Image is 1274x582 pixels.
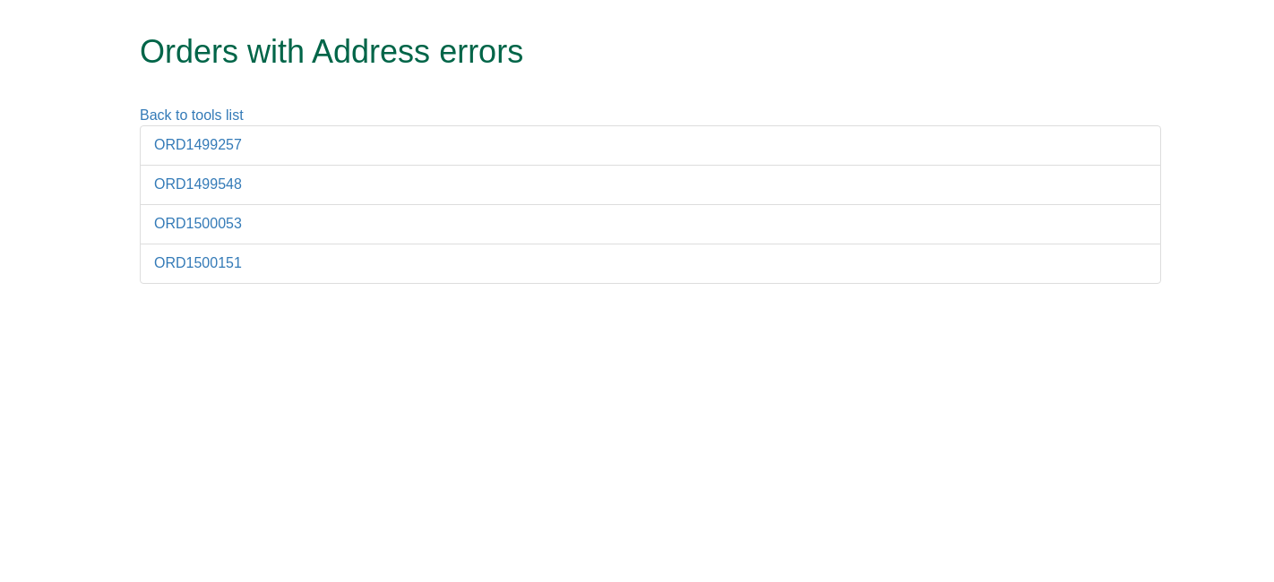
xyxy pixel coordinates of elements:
a: Back to tools list [140,107,244,123]
a: ORD1500151 [154,255,242,270]
a: ORD1499257 [154,137,242,152]
a: ORD1500053 [154,216,242,231]
h1: Orders with Address errors [140,34,1094,70]
a: ORD1499548 [154,176,242,192]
